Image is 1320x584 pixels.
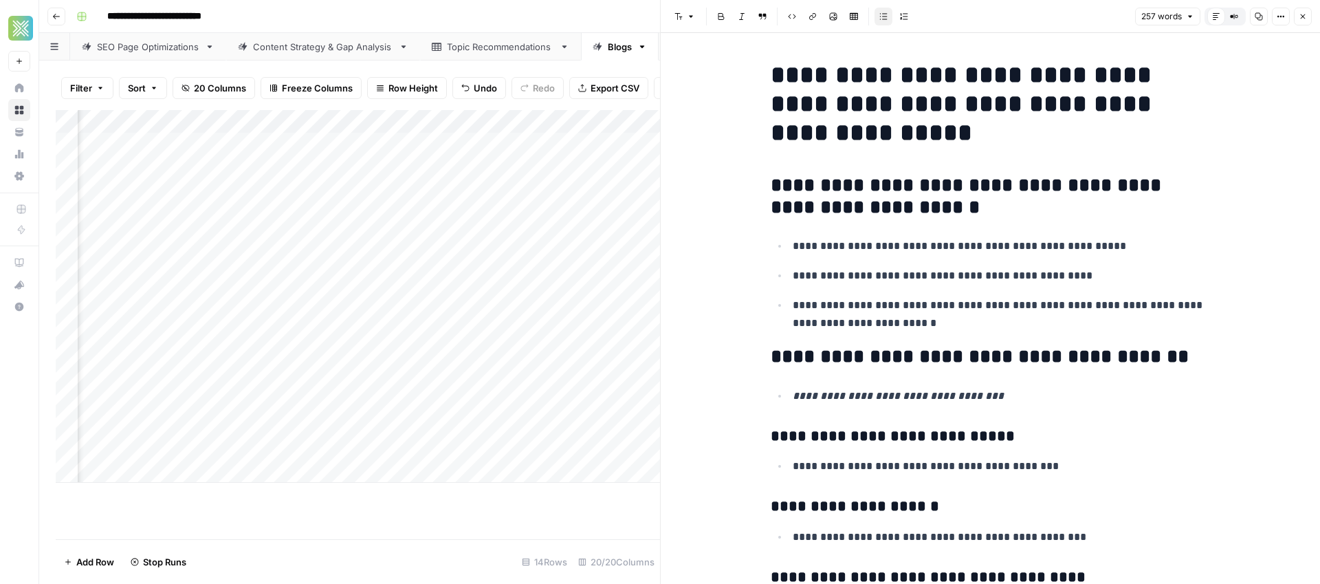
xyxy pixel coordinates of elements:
div: Content Strategy & Gap Analysis [253,40,393,54]
a: Blogs [581,33,659,61]
span: 20 Columns [194,81,246,95]
button: Stop Runs [122,551,195,573]
img: Xponent21 Logo [8,16,33,41]
a: AirOps Academy [8,252,30,274]
button: 20 Columns [173,77,255,99]
div: Blogs [608,40,632,54]
div: 20/20 Columns [573,551,660,573]
a: Topic Recommendations [420,33,581,61]
button: Row Height [367,77,447,99]
a: Content Strategy & Gap Analysis [226,33,420,61]
span: Filter [70,81,92,95]
span: Add Row [76,555,114,569]
button: Export CSV [569,77,648,99]
a: Browse [8,99,30,121]
div: What's new? [9,274,30,295]
button: Workspace: Xponent21 [8,11,30,45]
div: SEO Page Optimizations [97,40,199,54]
span: Export CSV [591,81,639,95]
button: Sort [119,77,167,99]
button: Redo [511,77,564,99]
a: Usage [8,143,30,165]
button: 257 words [1135,8,1200,25]
span: 257 words [1141,10,1182,23]
a: Settings [8,165,30,187]
span: Undo [474,81,497,95]
button: Freeze Columns [261,77,362,99]
a: Home [8,77,30,99]
button: Filter [61,77,113,99]
span: Stop Runs [143,555,186,569]
span: Row Height [388,81,438,95]
a: Your Data [8,121,30,143]
button: Help + Support [8,296,30,318]
span: Freeze Columns [282,81,353,95]
span: Sort [128,81,146,95]
span: Redo [533,81,555,95]
div: 14 Rows [516,551,573,573]
a: SEO Page Optimizations [70,33,226,61]
button: Add Row [56,551,122,573]
button: Undo [452,77,506,99]
div: Topic Recommendations [447,40,554,54]
button: What's new? [8,274,30,296]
